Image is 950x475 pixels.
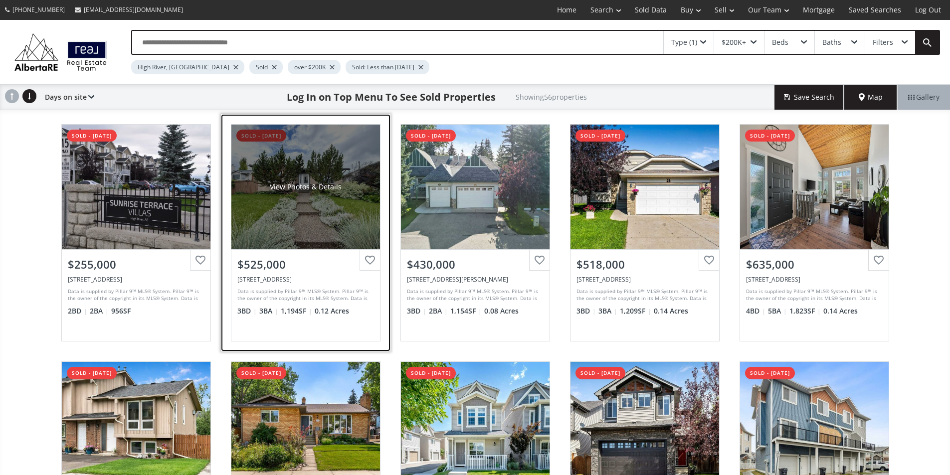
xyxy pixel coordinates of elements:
[746,275,883,284] div: 900 6 Avenue SE, High River, AB T1V 1L1
[576,257,713,272] div: $518,000
[315,306,349,316] span: 0.12 Acres
[772,39,788,46] div: Beds
[859,92,883,102] span: Map
[484,306,519,316] span: 0.08 Acres
[390,114,560,351] a: sold - [DATE]$430,000[STREET_ADDRESS][PERSON_NAME]Data is supplied by Pillar 9™ MLS® System. Pill...
[221,114,390,351] a: sold - [DATE]View Photos & Details$525,000[STREET_ADDRESS]Data is supplied by Pillar 9™ MLS® Syst...
[259,306,278,316] span: 3 BA
[823,306,858,316] span: 0.14 Acres
[237,275,374,284] div: 1527 11 Avenue SE, High River, AB T1V 1P9
[68,257,204,272] div: $255,000
[908,92,940,102] span: Gallery
[111,306,131,316] span: 956 SF
[346,60,429,74] div: Sold: Less than [DATE]
[237,257,374,272] div: $525,000
[822,39,841,46] div: Baths
[844,85,897,110] div: Map
[70,0,188,19] a: [EMAIL_ADDRESS][DOMAIN_NAME]
[576,306,596,316] span: 3 BD
[873,39,893,46] div: Filters
[68,288,202,303] div: Data is supplied by Pillar 9™ MLS® System. Pillar 9™ is the owner of the copyright in its MLS® Sy...
[237,288,372,303] div: Data is supplied by Pillar 9™ MLS® System. Pillar 9™ is the owner of the copyright in its MLS® Sy...
[746,306,765,316] span: 4 BD
[730,114,899,351] a: sold - [DATE]$635,000[STREET_ADDRESS]Data is supplied by Pillar 9™ MLS® System. Pillar 9™ is the ...
[407,275,544,284] div: 116 Baker Creek Drive SW, High River, AB T1V 1V6
[12,5,65,14] span: [PHONE_NUMBER]
[671,39,697,46] div: Type (1)
[288,60,341,74] div: over $200K
[560,114,730,351] a: sold - [DATE]$518,000[STREET_ADDRESS]Data is supplied by Pillar 9™ MLS® System. Pillar 9™ is the ...
[789,306,821,316] span: 1,823 SF
[407,257,544,272] div: $430,000
[51,114,221,351] a: sold - [DATE]$255,000[STREET_ADDRESS]Data is supplied by Pillar 9™ MLS® System. Pillar 9™ is the ...
[654,306,688,316] span: 0.14 Acres
[281,306,312,316] span: 1,194 SF
[598,306,617,316] span: 3 BA
[722,39,746,46] div: $200K+
[620,306,651,316] span: 1,209 SF
[90,306,109,316] span: 2 BA
[270,182,342,192] div: View Photos & Details
[84,5,183,14] span: [EMAIL_ADDRESS][DOMAIN_NAME]
[68,306,87,316] span: 2 BD
[576,275,713,284] div: 28 High Ridge Crescent NW, High River, AB T1V1X7
[774,85,844,110] button: Save Search
[450,306,482,316] span: 1,154 SF
[407,288,541,303] div: Data is supplied by Pillar 9™ MLS® System. Pillar 9™ is the owner of the copyright in its MLS® Sy...
[429,306,448,316] span: 2 BA
[237,306,257,316] span: 3 BD
[10,31,111,73] img: Logo
[131,60,244,74] div: High River, [GEOGRAPHIC_DATA]
[68,275,204,284] div: 332 Sunrise Terrace NE, High River, AB T1V 0C4
[746,257,883,272] div: $635,000
[287,90,496,104] h1: Log In on Top Menu To See Sold Properties
[897,85,950,110] div: Gallery
[516,93,587,101] h2: Showing 56 properties
[746,288,880,303] div: Data is supplied by Pillar 9™ MLS® System. Pillar 9™ is the owner of the copyright in its MLS® Sy...
[576,288,711,303] div: Data is supplied by Pillar 9™ MLS® System. Pillar 9™ is the owner of the copyright in its MLS® Sy...
[40,85,94,110] div: Days on site
[249,60,283,74] div: Sold
[768,306,787,316] span: 5 BA
[407,306,426,316] span: 3 BD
